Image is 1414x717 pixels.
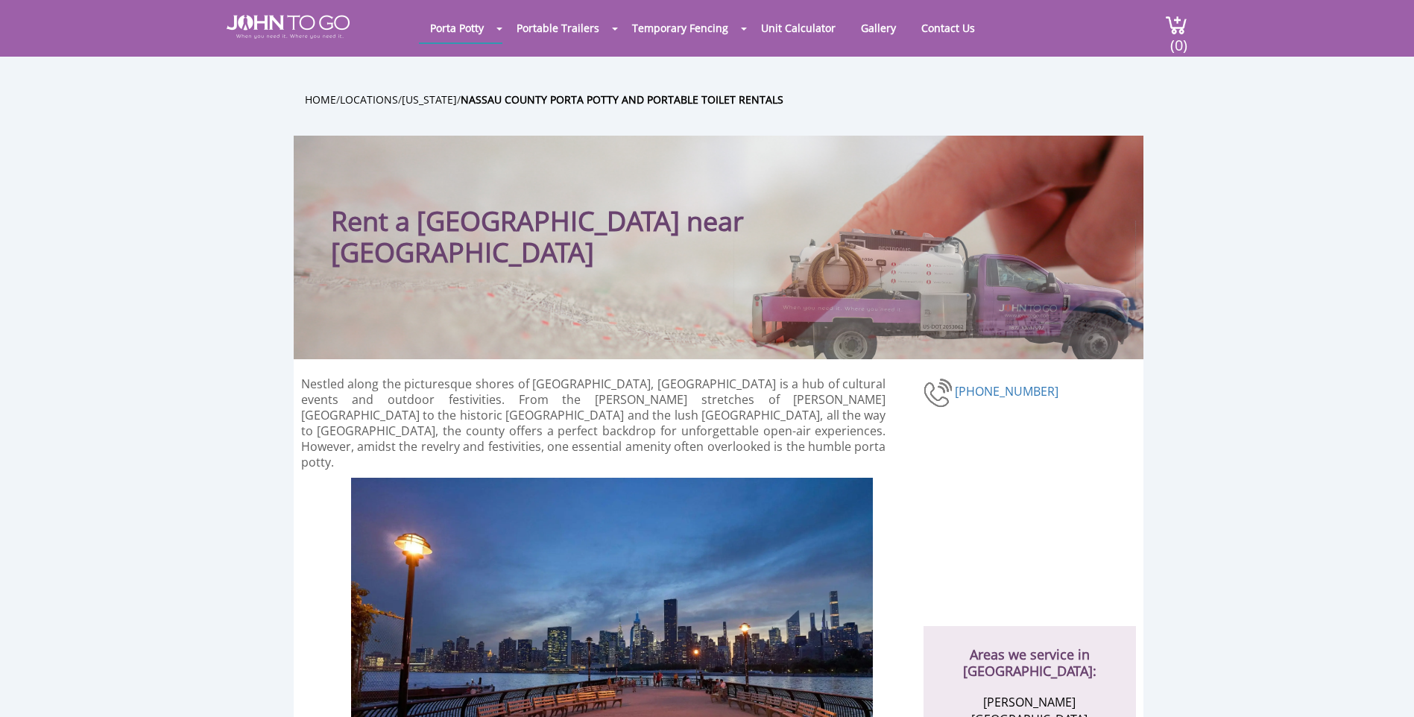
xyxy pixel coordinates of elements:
[850,13,907,42] a: Gallery
[1170,23,1187,55] span: (0)
[305,92,336,107] a: Home
[331,165,812,268] h1: Rent a [GEOGRAPHIC_DATA] near [GEOGRAPHIC_DATA]
[621,13,739,42] a: Temporary Fencing
[750,13,847,42] a: Unit Calculator
[402,92,457,107] a: [US_STATE]
[461,92,783,107] a: Nassau County Porta Potty and Portable Toilet Rentals
[340,92,398,107] a: Locations
[938,626,1121,679] h2: Areas we service in [GEOGRAPHIC_DATA]:
[305,91,1155,108] ul: / / /
[910,13,986,42] a: Contact Us
[924,376,955,409] img: phone-number
[733,221,1136,359] img: Truck
[301,376,886,470] p: Nestled along the picturesque shores of [GEOGRAPHIC_DATA], [GEOGRAPHIC_DATA] is a hub of cultural...
[419,13,495,42] a: Porta Potty
[227,15,350,39] img: JOHN to go
[957,694,1102,711] li: [PERSON_NAME]
[505,13,610,42] a: Portable Trailers
[1165,15,1187,35] img: cart a
[955,383,1058,399] a: [PHONE_NUMBER]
